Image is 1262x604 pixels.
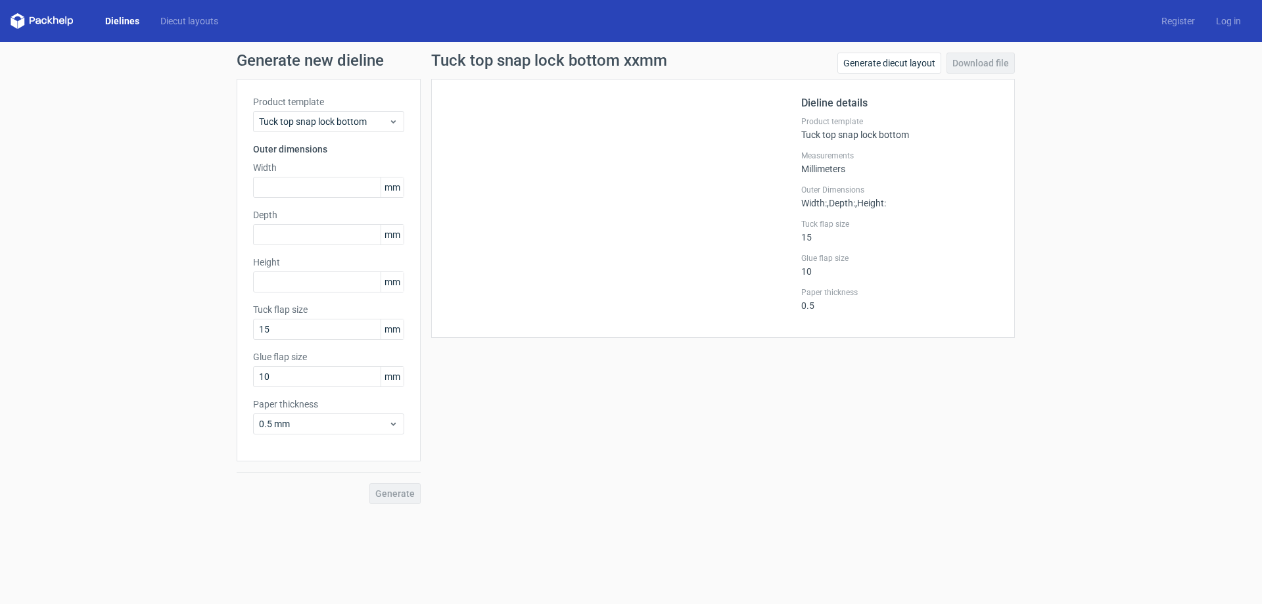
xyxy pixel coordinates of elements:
[827,198,855,208] span: , Depth :
[259,115,388,128] span: Tuck top snap lock bottom
[381,367,404,386] span: mm
[1205,14,1251,28] a: Log in
[431,53,667,68] h1: Tuck top snap lock bottom xxmm
[801,185,998,195] label: Outer Dimensions
[801,219,998,243] div: 15
[801,287,998,298] label: Paper thickness
[253,256,404,269] label: Height
[801,253,998,277] div: 10
[259,417,388,430] span: 0.5 mm
[855,198,886,208] span: , Height :
[801,198,827,208] span: Width :
[253,303,404,316] label: Tuck flap size
[381,272,404,292] span: mm
[253,350,404,363] label: Glue flap size
[801,287,998,311] div: 0.5
[253,143,404,156] h3: Outer dimensions
[150,14,229,28] a: Diecut layouts
[381,177,404,197] span: mm
[801,253,998,264] label: Glue flap size
[253,161,404,174] label: Width
[95,14,150,28] a: Dielines
[801,219,998,229] label: Tuck flap size
[381,319,404,339] span: mm
[801,151,998,174] div: Millimeters
[381,225,404,244] span: mm
[1151,14,1205,28] a: Register
[253,95,404,108] label: Product template
[801,116,998,140] div: Tuck top snap lock bottom
[801,116,998,127] label: Product template
[837,53,941,74] a: Generate diecut layout
[237,53,1025,68] h1: Generate new dieline
[801,95,998,111] h2: Dieline details
[253,398,404,411] label: Paper thickness
[253,208,404,221] label: Depth
[801,151,998,161] label: Measurements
